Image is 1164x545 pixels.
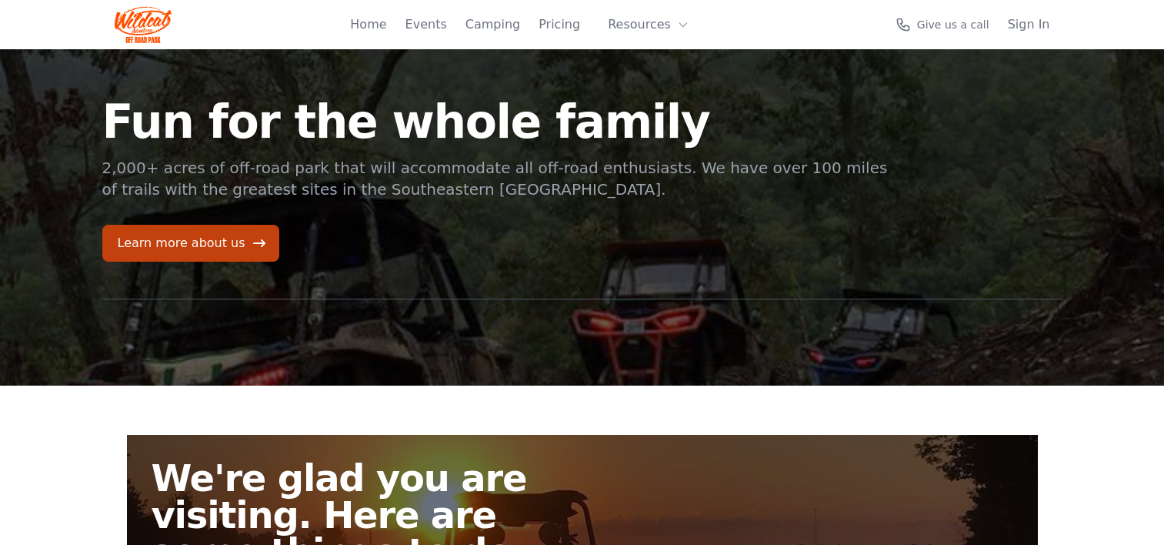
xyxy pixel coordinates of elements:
img: Wildcat Logo [115,6,172,43]
a: Sign In [1008,15,1050,34]
a: Give us a call [896,17,989,32]
a: Home [350,15,386,34]
p: 2,000+ acres of off-road park that will accommodate all off-road enthusiasts. We have over 100 mi... [102,157,890,200]
span: Give us a call [917,17,989,32]
h1: Fun for the whole family [102,99,890,145]
button: Resources [599,9,699,40]
a: Learn more about us [102,225,279,262]
a: Camping [465,15,520,34]
a: Events [405,15,447,34]
a: Pricing [539,15,580,34]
